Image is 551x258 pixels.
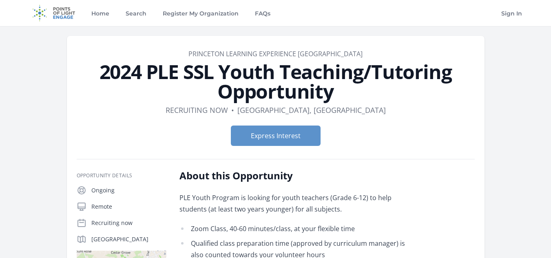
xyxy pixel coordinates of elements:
div: • [231,104,234,116]
button: Express Interest [231,126,321,146]
h2: About this Opportunity [179,169,418,182]
dd: [GEOGRAPHIC_DATA], [GEOGRAPHIC_DATA] [237,104,386,116]
li: Zoom Class, 40-60 minutes/class, at your flexible time [179,223,418,234]
a: Princeton Learning Experience [GEOGRAPHIC_DATA] [188,49,363,58]
h3: Opportunity Details [77,172,166,179]
h1: 2024 PLE SSL Youth Teaching/Tutoring Opportunity [77,62,475,101]
p: PLE Youth Program is looking for youth teachers (Grade 6-12) to help students (at least two years... [179,192,418,215]
p: Recruiting now [91,219,166,227]
p: Ongoing [91,186,166,194]
dd: Recruiting now [166,104,228,116]
p: [GEOGRAPHIC_DATA] [91,235,166,243]
p: Remote [91,203,166,211]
